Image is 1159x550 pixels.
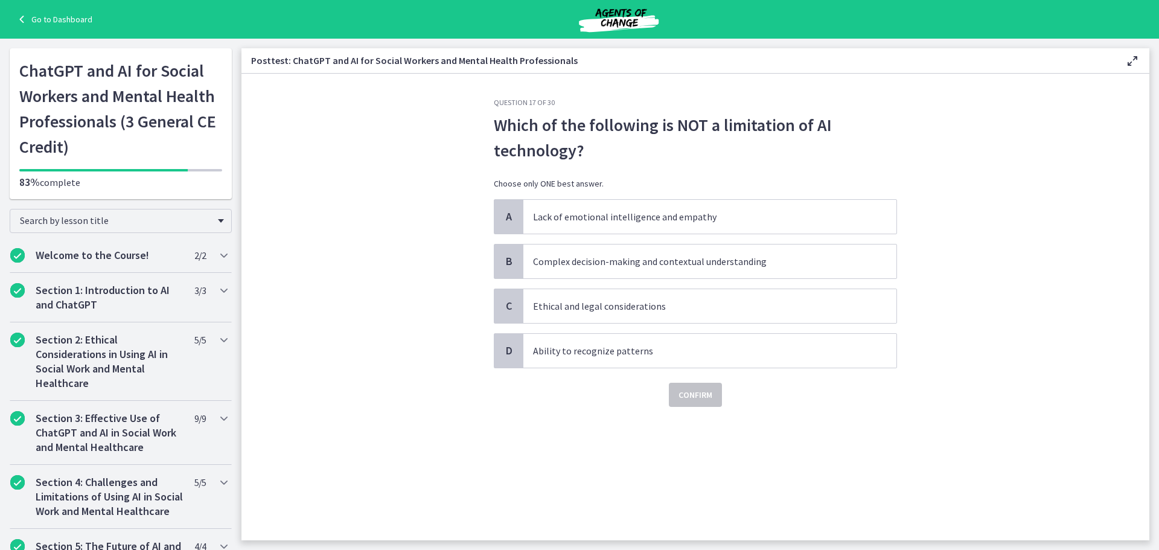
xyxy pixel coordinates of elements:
i: Completed [10,248,25,263]
p: Ability to recognize patterns [533,344,863,358]
i: Completed [10,411,25,426]
h2: Welcome to the Course! [36,248,183,263]
span: Confirm [678,388,712,402]
h3: Posttest: ChatGPT and AI for Social Workers and Mental Health Professionals [251,53,1106,68]
p: Complex decision-making and contextual understanding [533,254,863,269]
h1: ChatGPT and AI for Social Workers and Mental Health Professionals (3 General CE Credit) [19,58,222,159]
img: Agents of Change [546,5,691,34]
span: C [502,299,516,313]
a: Go to Dashboard [14,12,92,27]
h2: Section 3: Effective Use of ChatGPT and AI in Social Work and Mental Healthcare [36,411,183,455]
p: Which of the following is NOT a limitation of AI technology? [494,112,897,163]
span: 5 / 5 [194,475,206,490]
span: A [502,209,516,224]
span: Search by lesson title [20,214,212,226]
span: 3 / 3 [194,283,206,298]
p: complete [19,175,222,190]
span: 5 / 5 [194,333,206,347]
h2: Section 2: Ethical Considerations in Using AI in Social Work and Mental Healthcare [36,333,183,391]
p: Choose only ONE best answer. [494,177,897,190]
span: B [502,254,516,269]
i: Completed [10,333,25,347]
h2: Section 4: Challenges and Limitations of Using AI in Social Work and Mental Healthcare [36,475,183,519]
button: Confirm [669,383,722,407]
span: 9 / 9 [194,411,206,426]
div: Search by lesson title [10,209,232,233]
p: Ethical and legal considerations [533,299,863,313]
span: 2 / 2 [194,248,206,263]
h2: Section 1: Introduction to AI and ChatGPT [36,283,183,312]
h3: Question 17 of 30 [494,98,897,107]
p: Lack of emotional intelligence and empathy [533,209,863,224]
span: 83% [19,175,40,189]
i: Completed [10,475,25,490]
span: D [502,344,516,358]
i: Completed [10,283,25,298]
